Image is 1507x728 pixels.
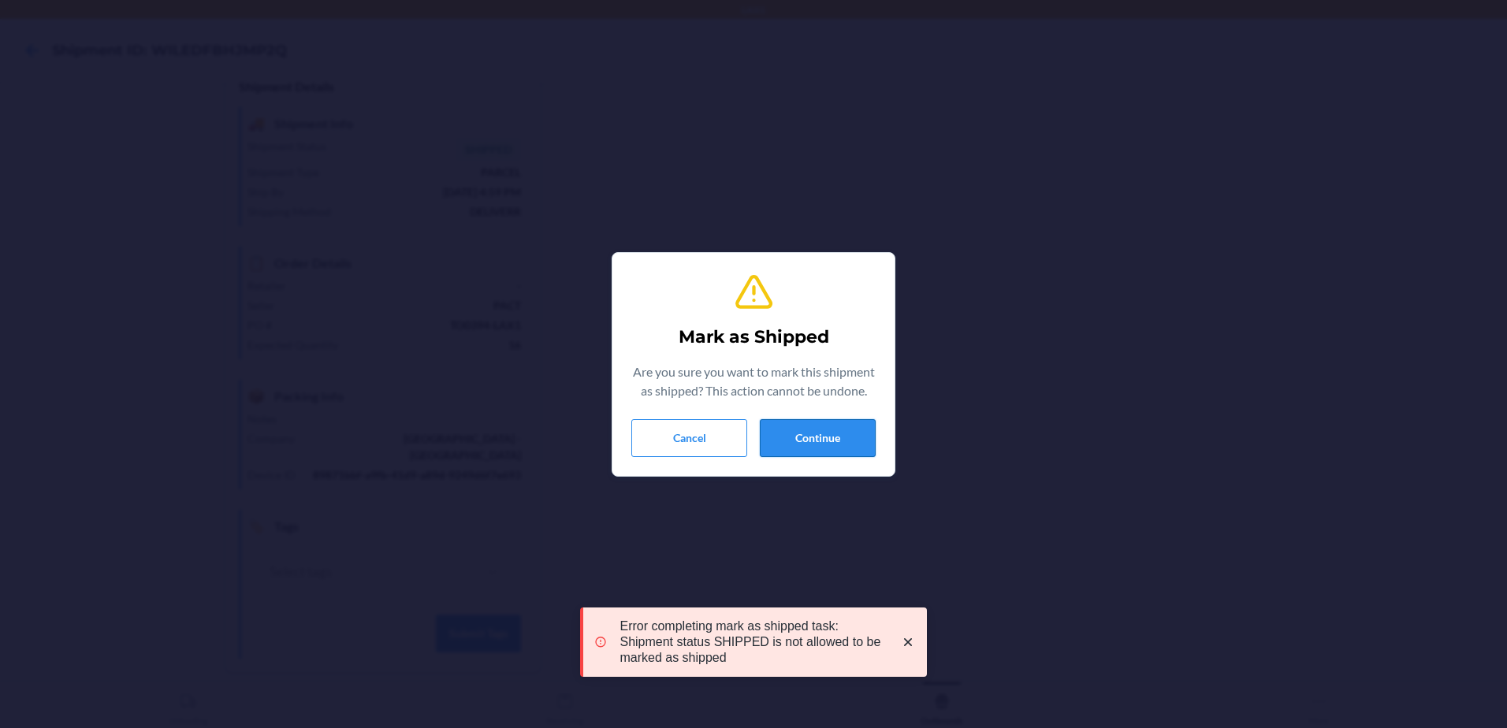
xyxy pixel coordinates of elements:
h2: Mark as Shipped [679,325,829,350]
p: Error completing mark as shipped task: Shipment status SHIPPED is not allowed to be marked as shi... [620,618,884,666]
button: Cancel [631,419,747,457]
button: Continue [760,419,876,457]
p: Are you sure you want to mark this shipment as shipped? This action cannot be undone. [631,362,876,400]
svg: close toast [900,634,916,650]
